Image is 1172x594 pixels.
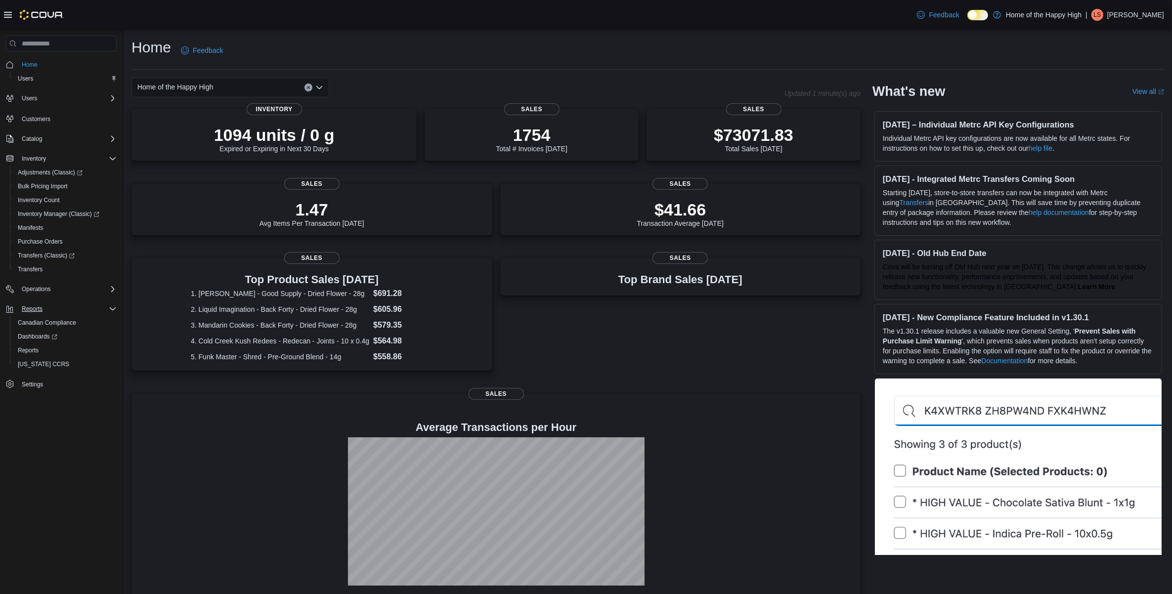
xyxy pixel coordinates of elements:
[22,285,51,293] span: Operations
[22,115,50,123] span: Customers
[14,236,67,248] a: Purchase Orders
[1029,209,1089,216] a: help documentation
[883,326,1154,366] p: The v1.30.1 release includes a valuable new General Setting, ' ', which prevents sales when produ...
[2,57,121,72] button: Home
[883,120,1154,129] h3: [DATE] – Individual Metrc API Key Configurations
[18,238,63,246] span: Purchase Orders
[131,38,171,57] h1: Home
[652,252,708,264] span: Sales
[18,133,46,145] button: Catalog
[637,200,724,227] div: Transaction Average [DATE]
[373,351,433,363] dd: $558.86
[14,208,117,220] span: Inventory Manager (Classic)
[191,289,369,298] dt: 1. [PERSON_NAME] - Good Supply - Dried Flower - 28g
[618,274,742,286] h3: Top Brand Sales [DATE]
[18,153,50,165] button: Inventory
[18,379,47,390] a: Settings
[1091,9,1103,21] div: Leah Snow
[14,331,61,342] a: Dashboards
[10,262,121,276] button: Transfers
[193,45,223,55] span: Feedback
[10,166,121,179] a: Adjustments (Classic)
[1085,9,1087,21] p: |
[373,288,433,299] dd: $691.28
[652,178,708,190] span: Sales
[18,360,69,368] span: [US_STATE] CCRS
[714,125,793,153] div: Total Sales [DATE]
[10,207,121,221] a: Inventory Manager (Classic)
[726,103,781,115] span: Sales
[18,333,57,340] span: Dashboards
[469,388,524,400] span: Sales
[373,335,433,347] dd: $564.98
[373,319,433,331] dd: $579.35
[1158,89,1164,95] svg: External link
[22,61,38,69] span: Home
[10,316,121,330] button: Canadian Compliance
[14,250,79,261] a: Transfers (Classic)
[137,81,213,93] span: Home of the Happy High
[883,312,1154,322] h3: [DATE] - New Compliance Feature Included in v1.30.1
[18,133,117,145] span: Catalog
[10,235,121,249] button: Purchase Orders
[10,221,121,235] button: Manifests
[18,319,76,327] span: Canadian Compliance
[373,303,433,315] dd: $605.96
[214,125,335,153] div: Expired or Expiring in Next 30 Days
[14,263,46,275] a: Transfers
[10,193,121,207] button: Inventory Count
[18,113,54,125] a: Customers
[18,303,46,315] button: Reports
[2,91,121,105] button: Users
[967,10,988,20] input: Dark Mode
[214,125,335,145] p: 1094 units / 0 g
[10,249,121,262] a: Transfers (Classic)
[20,10,64,20] img: Cova
[18,378,117,390] span: Settings
[139,422,853,433] h4: Average Transactions per Hour
[304,84,312,91] button: Clear input
[18,224,43,232] span: Manifests
[14,180,117,192] span: Bulk Pricing Import
[6,53,117,417] nav: Complex example
[247,103,302,115] span: Inventory
[1107,9,1164,21] p: [PERSON_NAME]
[18,92,117,104] span: Users
[14,263,117,275] span: Transfers
[18,182,68,190] span: Bulk Pricing Import
[883,248,1154,258] h3: [DATE] - Old Hub End Date
[714,125,793,145] p: $73071.83
[177,41,227,60] a: Feedback
[2,377,121,391] button: Settings
[496,125,567,145] p: 1754
[2,111,121,126] button: Customers
[14,167,87,178] a: Adjustments (Classic)
[18,153,117,165] span: Inventory
[496,125,567,153] div: Total # Invoices [DATE]
[1094,9,1101,21] span: LS
[14,194,117,206] span: Inventory Count
[191,352,369,362] dt: 5. Funk Master - Shred - Pre-Ground Blend - 14g
[18,346,39,354] span: Reports
[14,73,117,85] span: Users
[1078,283,1115,291] a: Learn More
[18,92,41,104] button: Users
[10,179,121,193] button: Bulk Pricing Import
[18,58,117,71] span: Home
[315,84,323,91] button: Open list of options
[18,169,83,176] span: Adjustments (Classic)
[10,72,121,85] button: Users
[10,357,121,371] button: [US_STATE] CCRS
[22,381,43,388] span: Settings
[18,75,33,83] span: Users
[18,252,75,259] span: Transfers (Classic)
[14,317,80,329] a: Canadian Compliance
[191,336,369,346] dt: 4. Cold Creek Kush Redees - Redecan - Joints - 10 x 0.4g
[18,112,117,125] span: Customers
[22,155,46,163] span: Inventory
[1132,87,1164,95] a: View allExternal link
[872,84,945,99] h2: What's new
[1029,144,1052,152] a: help file
[18,59,42,71] a: Home
[18,265,43,273] span: Transfers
